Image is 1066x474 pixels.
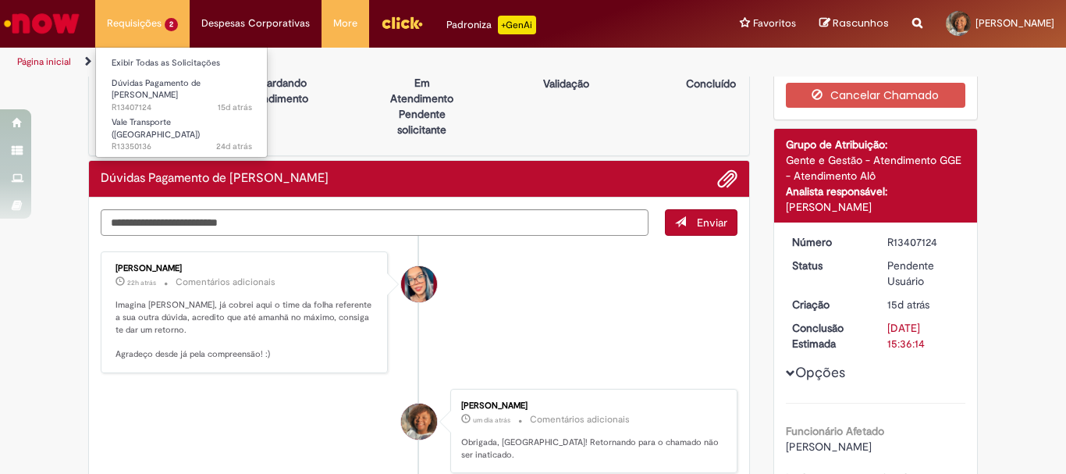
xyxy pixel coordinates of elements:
div: Eloa Bispo Da Silva [401,404,437,440]
span: More [333,16,357,31]
button: Cancelar Chamado [786,83,966,108]
ul: Trilhas de página [12,48,699,77]
span: 24d atrás [216,141,252,152]
p: Em Atendimento [384,75,460,106]
p: Pendente solicitante [384,106,460,137]
a: Exibir Todas as Solicitações [96,55,268,72]
small: Comentários adicionais [176,276,275,289]
dt: Criação [780,297,876,312]
time: 04/08/2025 11:09:22 [216,141,252,152]
span: Despesas Corporativas [201,16,310,31]
span: 15d atrás [887,298,929,312]
div: Gente e Gestão - Atendimento GGE - Atendimento Alô [786,152,966,184]
div: [DATE] 15:36:14 [887,320,960,351]
p: Imagina [PERSON_NAME], já cobrei aqui o time da folha referente a sua outra dúvida, acredito que ... [115,299,375,361]
div: R13407124 [887,234,960,250]
h2: Dúvidas Pagamento de Salário Histórico de tíquete [101,172,329,186]
a: Aberto R13350136 : Vale Transporte (VT) [96,114,268,148]
ul: Requisições [95,47,268,158]
div: Grupo de Atribuição: [786,137,966,152]
button: Adicionar anexos [717,169,737,189]
span: 2 [165,18,178,31]
p: Obrigada, [GEOGRAPHIC_DATA]! Retornando para o chamado não ser inaticado. [461,437,721,461]
time: 13/08/2025 08:22:22 [887,298,929,312]
span: um dia atrás [473,415,510,425]
a: Página inicial [17,55,71,68]
p: Concluído [686,76,736,91]
time: 27/08/2025 10:04:16 [127,278,156,287]
p: Validação [543,76,589,91]
time: 27/08/2025 07:37:27 [473,415,510,425]
div: Pendente Usuário [887,258,960,289]
span: Vale Transporte ([GEOGRAPHIC_DATA]) [112,116,200,141]
span: Rascunhos [833,16,889,30]
div: [PERSON_NAME] [786,199,966,215]
b: Funcionário Afetado [786,424,884,438]
span: Dúvidas Pagamento de [PERSON_NAME] [112,77,201,102]
a: Aberto R13407124 : Dúvidas Pagamento de Salário [96,75,268,109]
p: Aguardando atendimento [240,75,315,106]
div: [PERSON_NAME] [115,264,375,273]
span: [PERSON_NAME] [975,16,1054,30]
div: 13/08/2025 08:22:22 [887,297,960,312]
span: [PERSON_NAME] [786,440,872,454]
div: Analista responsável: [786,184,966,199]
span: Requisições [107,16,162,31]
img: ServiceNow [2,8,82,39]
img: click_logo_yellow_360x200.png [381,11,423,34]
small: Comentários adicionais [530,413,630,426]
span: Favoritos [753,16,796,31]
dt: Status [780,258,876,273]
a: Rascunhos [819,16,889,31]
dt: Conclusão Estimada [780,320,876,351]
div: Maira Priscila Da Silva Arnaldo [401,266,437,302]
span: R13407124 [112,102,252,114]
span: Enviar [697,216,727,230]
dt: Número [780,234,876,250]
button: Enviar [665,209,737,236]
div: Padroniza [446,16,536,34]
p: +GenAi [498,16,536,34]
time: 13/08/2025 08:22:24 [218,102,252,113]
textarea: Digite sua mensagem aqui... [101,209,648,237]
span: 15d atrás [218,102,252,113]
span: R13350136 [112,141,252,153]
span: 22h atrás [127,278,156,287]
div: [PERSON_NAME] [461,401,721,411]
